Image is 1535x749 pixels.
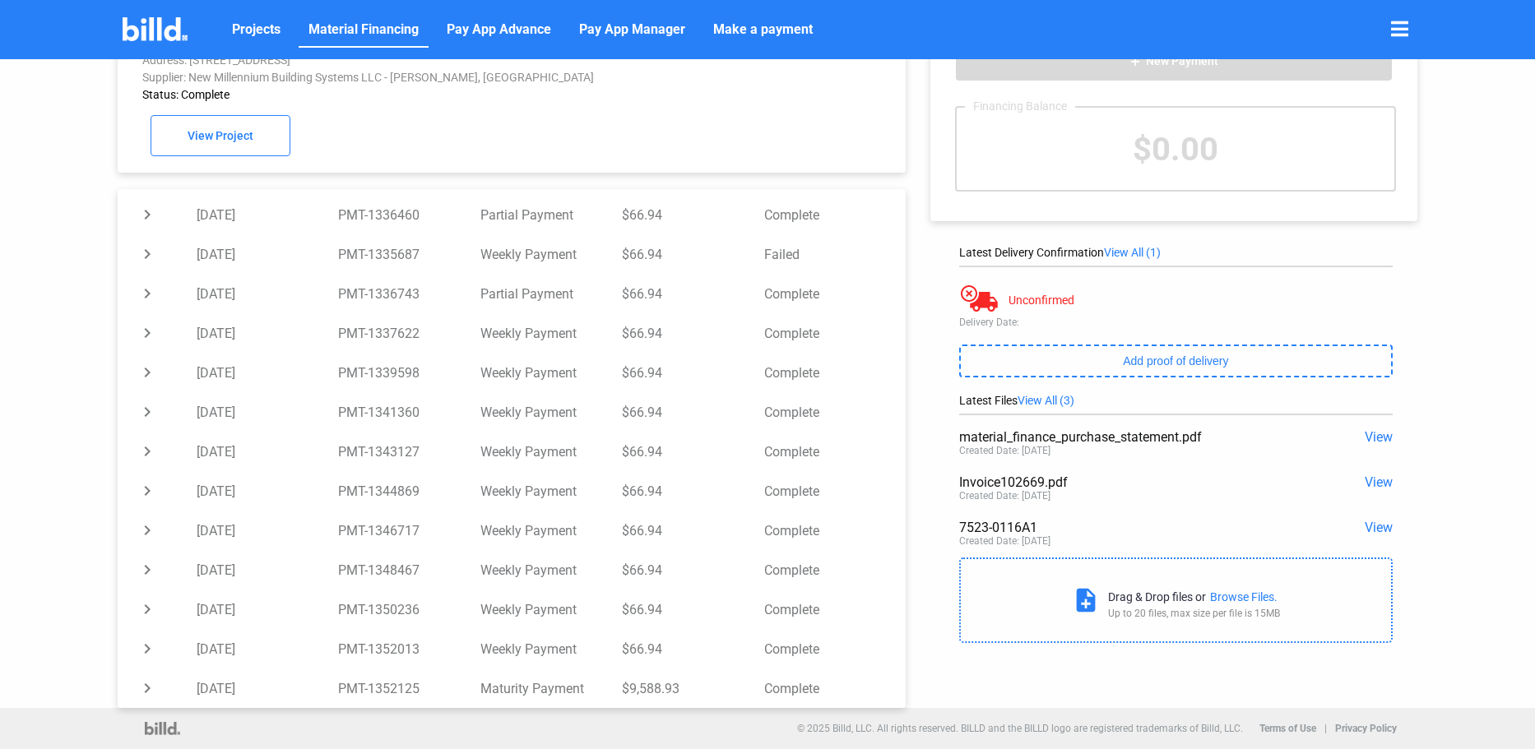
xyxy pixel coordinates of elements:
div: Address: [STREET_ADDRESS] [142,53,733,67]
td: $66.94 [622,550,763,589]
div: Invoice102669.pdf [959,474,1305,490]
td: [DATE] [197,668,338,708]
td: Complete [764,353,906,392]
td: PMT-1352125 [338,668,480,708]
td: $66.94 [622,432,763,471]
td: Failed [764,234,906,274]
td: $66.94 [622,392,763,432]
td: $66.94 [622,629,763,668]
div: Unconfirmed [1009,294,1074,307]
td: $66.94 [622,353,763,392]
mat-icon: add [1129,55,1142,68]
td: [DATE] [197,313,338,353]
span: Add proof of delivery [1123,354,1228,368]
a: Pay App Advance [437,13,561,46]
td: [DATE] [197,471,338,511]
div: Supplier: New Millennium Building Systems LLC - [PERSON_NAME], [GEOGRAPHIC_DATA] [142,71,733,84]
td: Partial Payment [480,195,622,234]
td: Complete [764,550,906,589]
td: PMT-1336460 [338,195,480,234]
mat-icon: note_add [1072,586,1100,614]
div: Drag & Drop files or [1108,590,1206,603]
span: Pay App Advance [447,20,551,39]
div: Status: Complete [142,88,733,101]
td: Weekly Payment [480,471,622,511]
span: View Project [188,130,253,143]
div: Up to 20 files, max size per file is 15MB [1108,608,1280,619]
td: Partial Payment [480,274,622,313]
span: Pay App Manager [579,20,685,39]
div: Created Date: [DATE] [959,535,1050,547]
td: PMT-1352013 [338,629,480,668]
div: Browse Files. [1210,590,1278,603]
td: Complete [764,511,906,550]
div: Latest Files [959,394,1393,407]
span: View All (1) [1104,246,1161,259]
td: Complete [764,432,906,471]
td: Complete [764,589,906,629]
td: Complete [764,195,906,234]
div: Latest Delivery Confirmation [959,246,1393,259]
td: Weekly Payment [480,629,622,668]
div: material_finance_purchase_statement.pdf [959,429,1305,445]
td: PMT-1336743 [338,274,480,313]
td: [DATE] [197,511,338,550]
td: [DATE] [197,195,338,234]
td: PMT-1343127 [338,432,480,471]
td: Maturity Payment [480,668,622,708]
td: Weekly Payment [480,511,622,550]
b: Terms of Use [1259,723,1316,734]
td: PMT-1350236 [338,589,480,629]
div: 7523-0116A1 [959,520,1305,535]
span: View All (3) [1018,394,1074,407]
td: Complete [764,392,906,432]
div: Delivery Date: [959,317,1393,328]
td: Weekly Payment [480,589,622,629]
span: View [1365,474,1393,490]
a: Material Financing [299,13,429,46]
td: Complete [764,274,906,313]
td: [DATE] [197,353,338,392]
td: PMT-1339598 [338,353,480,392]
td: $66.94 [622,234,763,274]
td: PMT-1337622 [338,313,480,353]
td: $66.94 [622,274,763,313]
td: Weekly Payment [480,313,622,353]
td: Complete [764,629,906,668]
p: © 2025 Billd, LLC. All rights reserved. BILLD and the BILLD logo are registered trademarks of Bil... [797,723,1243,734]
td: $66.94 [622,313,763,353]
b: Privacy Policy [1335,723,1397,734]
div: Created Date: [DATE] [959,445,1050,456]
span: View [1365,429,1393,445]
td: $66.94 [622,511,763,550]
td: [DATE] [197,234,338,274]
div: $0.00 [957,108,1394,190]
td: Weekly Payment [480,234,622,274]
td: PMT-1346717 [338,511,480,550]
td: Complete [764,313,906,353]
td: PMT-1344869 [338,471,480,511]
div: Financing Balance [965,99,1075,113]
td: PMT-1335687 [338,234,480,274]
span: View [1365,520,1393,535]
span: New Payment [1146,55,1218,68]
td: [DATE] [197,629,338,668]
p: | [1324,723,1327,734]
td: PMT-1348467 [338,550,480,589]
td: PMT-1341360 [338,392,480,432]
div: Created Date: [DATE] [959,490,1050,502]
span: Material Financing [308,20,419,39]
img: logo [145,722,180,735]
td: $9,588.93 [622,668,763,708]
td: Weekly Payment [480,353,622,392]
td: [DATE] [197,432,338,471]
button: New Payment [955,40,1393,81]
td: [DATE] [197,392,338,432]
td: Weekly Payment [480,392,622,432]
a: Make a payment [703,13,823,46]
td: $66.94 [622,589,763,629]
span: Projects [232,20,281,39]
button: Add proof of delivery [959,344,1393,377]
td: [DATE] [197,550,338,589]
td: [DATE] [197,274,338,313]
